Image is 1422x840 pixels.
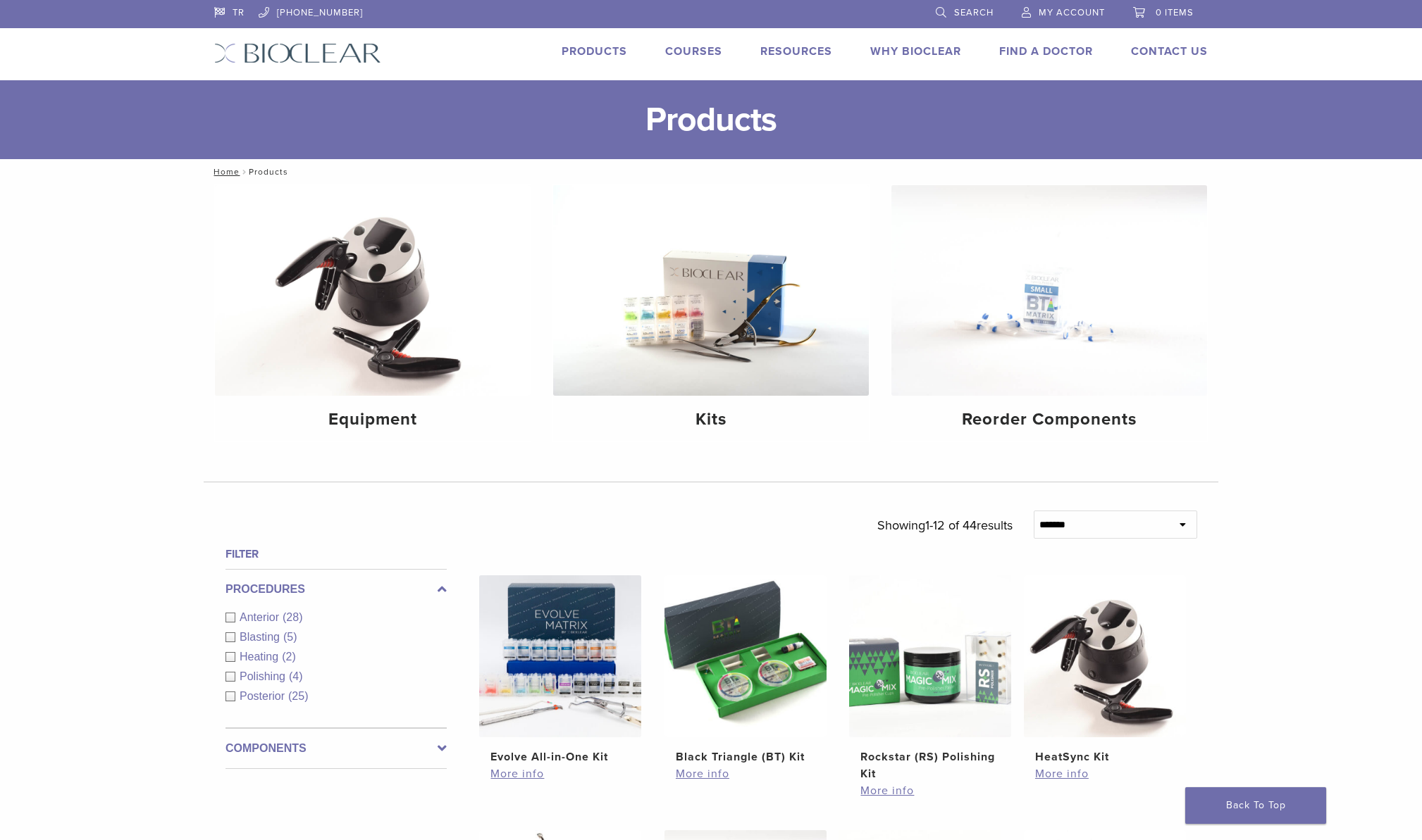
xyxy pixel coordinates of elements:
a: Courses [665,44,722,58]
a: Rockstar (RS) Polishing KitRockstar (RS) Polishing Kit [848,575,1013,782]
a: Reorder Components [891,185,1207,441]
span: Posterior [240,690,288,702]
span: (25) [288,690,308,702]
span: Polishing [240,670,289,682]
a: Back To Top [1185,787,1326,824]
img: Kits [553,185,869,396]
a: Contact Us [1131,44,1208,58]
span: 0 items [1156,7,1194,18]
span: Search [954,7,994,18]
a: Black Triangle (BT) KitBlack Triangle (BT) Kit [664,575,828,765]
a: More info [490,765,630,782]
h4: Reorder Components [903,407,1196,432]
span: 1-12 of 44 [925,518,977,533]
a: More info [676,765,815,782]
a: Kits [553,185,869,441]
a: Resources [760,44,832,58]
img: Rockstar (RS) Polishing Kit [849,575,1011,737]
a: Products [562,44,627,58]
img: Reorder Components [891,185,1207,396]
h2: HeatSync Kit [1035,748,1175,765]
h4: Kits [564,407,858,432]
span: Heating [240,651,282,663]
a: Why Bioclear [870,44,961,58]
img: Equipment [215,185,531,396]
span: (28) [283,611,302,623]
img: HeatSync Kit [1024,575,1186,737]
span: Blasting [240,631,283,643]
h4: Filter [225,546,447,563]
a: More info [860,782,1000,799]
label: Components [225,740,447,757]
p: Showing results [877,510,1013,540]
h2: Rockstar (RS) Polishing Kit [860,748,1000,782]
h2: Black Triangle (BT) Kit [676,748,815,765]
a: More info [1035,765,1175,782]
h2: Evolve All-in-One Kit [490,748,630,765]
a: Home [209,167,240,177]
label: Procedures [225,581,447,598]
a: Evolve All-in-One KitEvolve All-in-One Kit [478,575,643,765]
img: Black Triangle (BT) Kit [664,575,827,737]
img: Evolve All-in-One Kit [479,575,641,737]
span: My Account [1039,7,1105,18]
a: Find A Doctor [999,44,1093,58]
span: / [240,168,249,175]
a: Equipment [215,185,531,441]
span: (5) [283,631,297,643]
h4: Equipment [226,407,519,432]
span: Anterior [240,611,283,623]
span: (4) [289,670,303,682]
a: HeatSync KitHeatSync Kit [1023,575,1187,765]
nav: Products [204,159,1218,184]
img: Bioclear [214,43,381,63]
span: (2) [282,651,296,663]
